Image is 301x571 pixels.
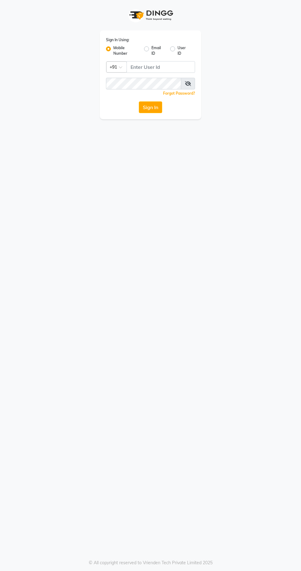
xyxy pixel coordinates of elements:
img: logo1.svg [126,6,175,24]
label: User ID [178,45,190,56]
button: Sign In [139,101,162,113]
input: Username [127,61,195,73]
label: Sign In Using: [106,37,129,43]
input: Username [106,78,181,89]
label: Email ID [151,45,165,56]
label: Mobile Number [113,45,139,56]
a: Forgot Password? [163,91,195,96]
